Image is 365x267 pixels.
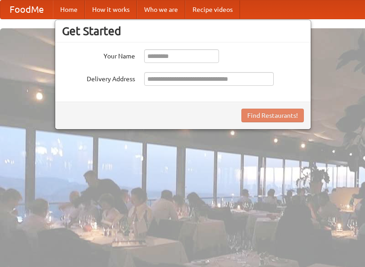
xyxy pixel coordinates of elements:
a: Who we are [137,0,185,19]
a: Home [53,0,85,19]
h3: Get Started [62,24,304,38]
button: Find Restaurants! [241,109,304,122]
a: Recipe videos [185,0,240,19]
a: How it works [85,0,137,19]
a: FoodMe [0,0,53,19]
label: Your Name [62,49,135,61]
label: Delivery Address [62,72,135,84]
